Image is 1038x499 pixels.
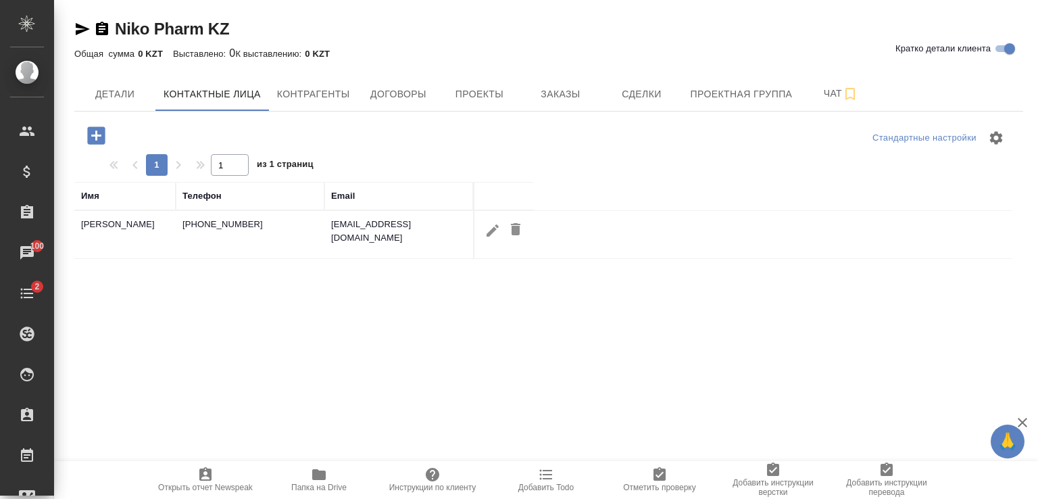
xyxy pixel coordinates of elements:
[481,218,504,243] button: Редактировать
[609,86,674,103] span: Сделки
[305,49,340,59] p: 0 KZT
[74,45,1023,62] div: 0
[82,86,147,103] span: Детали
[991,425,1024,458] button: 🙏
[78,122,115,149] button: Добавить контактное лицо
[277,86,350,103] span: Контрагенты
[74,21,91,37] button: Скопировать ссылку для ЯМессенджера
[528,86,593,103] span: Заказы
[869,128,980,149] div: split button
[26,280,47,293] span: 2
[690,86,792,103] span: Проектная группа
[74,49,138,59] p: Общая сумма
[3,236,51,270] a: 100
[838,478,935,497] span: Добавить инструкции перевода
[447,86,512,103] span: Проекты
[518,483,574,492] span: Добавить Todo
[94,21,110,37] button: Скопировать ссылку
[74,211,176,258] td: [PERSON_NAME]
[716,461,830,499] button: Добавить инструкции верстки
[808,85,873,102] span: Чат
[235,49,305,59] p: К выставлению:
[182,218,318,231] p: [PHONE_NUMBER]
[623,483,695,492] span: Отметить проверку
[489,461,603,499] button: Добавить Todo
[830,461,943,499] button: Добавить инструкции перевода
[842,86,858,102] svg: Подписаться
[724,478,822,497] span: Добавить инструкции верстки
[257,156,314,176] span: из 1 страниц
[389,483,476,492] span: Инструкции по клиенту
[980,122,1012,154] span: Настроить таблицу
[603,461,716,499] button: Отметить проверку
[331,189,355,203] div: Email
[376,461,489,499] button: Инструкции по клиенту
[164,86,261,103] span: Контактные лица
[138,49,173,59] p: 0 KZT
[149,461,262,499] button: Открыть отчет Newspeak
[366,86,430,103] span: Договоры
[996,427,1019,456] span: 🙏
[3,277,51,310] a: 2
[81,189,99,203] div: Имя
[173,49,229,59] p: Выставлено:
[895,42,991,55] span: Кратко детали клиента
[115,20,229,38] a: Niko Pharm KZ
[504,218,527,243] button: Удалить
[182,189,222,203] div: Телефон
[158,483,253,492] span: Открыть отчет Newspeak
[331,218,466,245] p: [EMAIL_ADDRESS][DOMAIN_NAME]
[22,239,53,253] span: 100
[262,461,376,499] button: Папка на Drive
[291,483,347,492] span: Папка на Drive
